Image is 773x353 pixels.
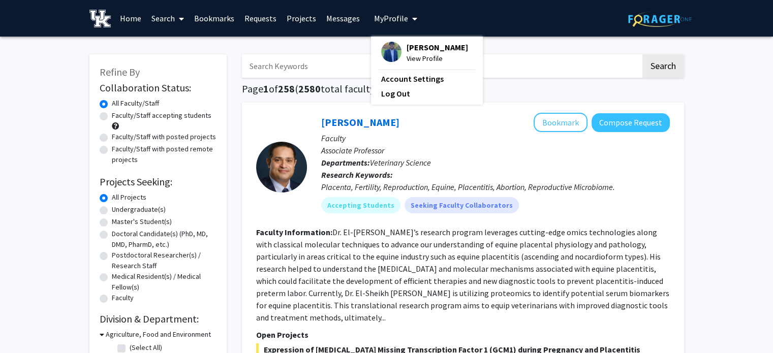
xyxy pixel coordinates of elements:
[534,113,588,132] button: Add Hossam El-Sheikh Ali to Bookmarks
[278,82,295,95] span: 258
[321,144,670,156] p: Associate Professor
[256,227,669,323] fg-read-more: Dr. El-[PERSON_NAME]’s research program leverages cutting-edge omics technologies along with clas...
[321,157,370,168] b: Departments:
[263,82,269,95] span: 1
[100,66,140,78] span: Refine By
[112,98,159,109] label: All Faculty/Staff
[112,204,166,215] label: Undergraduate(s)
[239,1,282,36] a: Requests
[381,42,468,64] div: Profile Picture[PERSON_NAME]View Profile
[256,329,670,341] p: Open Projects
[112,216,172,227] label: Master's Student(s)
[112,293,134,303] label: Faculty
[112,271,217,293] label: Medical Resident(s) / Medical Fellow(s)
[146,1,189,36] a: Search
[115,1,146,36] a: Home
[256,227,332,237] b: Faculty Information:
[8,307,43,345] iframe: Chat
[405,197,519,213] mat-chip: Seeking Faculty Collaborators
[321,116,399,129] a: [PERSON_NAME]
[100,82,217,94] h2: Collaboration Status:
[407,42,468,53] span: [PERSON_NAME]
[112,132,216,142] label: Faculty/Staff with posted projects
[321,1,365,36] a: Messages
[381,87,473,100] a: Log Out
[628,11,692,27] img: ForagerOne Logo
[242,54,641,78] input: Search Keywords
[242,83,684,95] h1: Page of ( total faculty/staff results)
[189,1,239,36] a: Bookmarks
[321,170,393,180] b: Research Keywords:
[89,10,111,27] img: University of Kentucky Logo
[374,13,408,23] span: My Profile
[321,197,400,213] mat-chip: Accepting Students
[112,144,217,165] label: Faculty/Staff with posted remote projects
[100,176,217,188] h2: Projects Seeking:
[370,157,431,168] span: Veterinary Science
[642,54,684,78] button: Search
[381,42,401,62] img: Profile Picture
[112,110,211,121] label: Faculty/Staff accepting students
[321,181,670,193] div: Placenta, Fertility, Reproduction, Equine, Placentitis, Abortion, Reproductive Microbiome.
[298,82,321,95] span: 2580
[130,342,162,353] label: (Select All)
[381,73,473,85] a: Account Settings
[321,132,670,144] p: Faculty
[112,250,217,271] label: Postdoctoral Researcher(s) / Research Staff
[100,313,217,325] h2: Division & Department:
[106,329,211,340] h3: Agriculture, Food and Environment
[282,1,321,36] a: Projects
[112,192,146,203] label: All Projects
[407,53,468,64] span: View Profile
[112,229,217,250] label: Doctoral Candidate(s) (PhD, MD, DMD, PharmD, etc.)
[592,113,670,132] button: Compose Request to Hossam El-Sheikh Ali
